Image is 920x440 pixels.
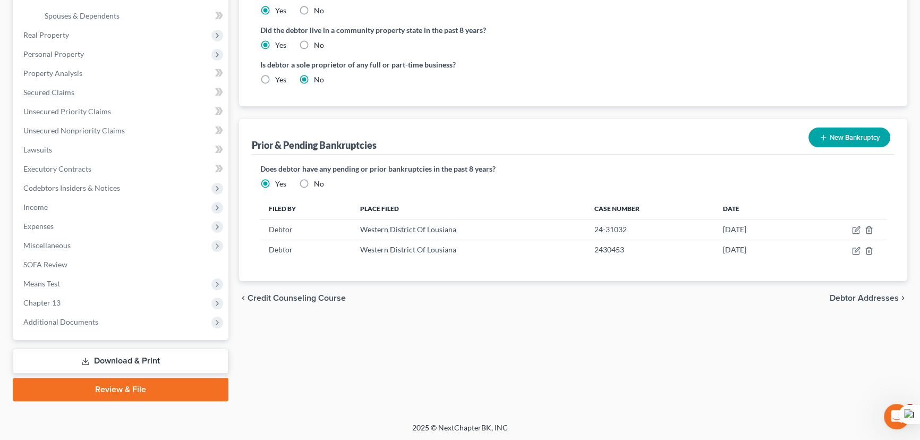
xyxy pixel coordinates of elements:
label: Yes [275,40,286,50]
span: Income [23,202,48,211]
span: Executory Contracts [23,164,91,173]
label: No [314,40,324,50]
span: 3 [906,404,914,412]
span: Personal Property [23,49,84,58]
a: Secured Claims [15,83,228,102]
span: Means Test [23,279,60,288]
label: Yes [275,5,286,16]
label: No [314,5,324,16]
a: SOFA Review [15,255,228,274]
span: Property Analysis [23,69,82,78]
td: [DATE] [714,240,798,260]
label: No [314,74,324,85]
span: Chapter 13 [23,298,61,307]
span: Spouses & Dependents [45,11,120,20]
span: Codebtors Insiders & Notices [23,183,120,192]
a: Lawsuits [15,140,228,159]
label: Did the debtor live in a community property state in the past 8 years? [260,24,886,36]
button: New Bankruptcy [808,128,890,147]
span: Unsecured Priority Claims [23,107,111,116]
iframe: Intercom live chat [884,404,909,429]
span: Unsecured Nonpriority Claims [23,126,125,135]
label: Is debtor a sole proprietor of any full or part-time business? [260,59,568,70]
span: SOFA Review [23,260,67,269]
a: Executory Contracts [15,159,228,179]
button: chevron_left Credit Counseling Course [239,294,346,302]
td: Debtor [260,219,352,240]
label: No [314,179,324,189]
button: Debtor Addresses chevron_right [830,294,907,302]
td: Western District Of Lousiana [352,219,586,240]
span: Debtor Addresses [830,294,899,302]
a: Unsecured Nonpriority Claims [15,121,228,140]
th: Filed By [260,198,352,219]
span: Secured Claims [23,88,74,97]
a: Unsecured Priority Claims [15,102,228,121]
th: Place Filed [352,198,586,219]
i: chevron_right [899,294,907,302]
td: Western District Of Lousiana [352,240,586,260]
a: Review & File [13,378,228,401]
th: Case Number [586,198,714,219]
a: Property Analysis [15,64,228,83]
td: Debtor [260,240,352,260]
label: Yes [275,179,286,189]
span: Credit Counseling Course [248,294,346,302]
span: Additional Documents [23,317,98,326]
th: Date [714,198,798,219]
span: Lawsuits [23,145,52,154]
td: 2430453 [586,240,714,260]
span: Miscellaneous [23,241,71,250]
span: Real Property [23,30,69,39]
a: Download & Print [13,349,228,374]
td: [DATE] [714,219,798,240]
div: Prior & Pending Bankruptcies [252,139,377,151]
a: Spouses & Dependents [36,6,228,26]
i: chevron_left [239,294,248,302]
label: Yes [275,74,286,85]
td: 24-31032 [586,219,714,240]
span: Expenses [23,222,54,231]
label: Does debtor have any pending or prior bankruptcies in the past 8 years? [260,163,886,174]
